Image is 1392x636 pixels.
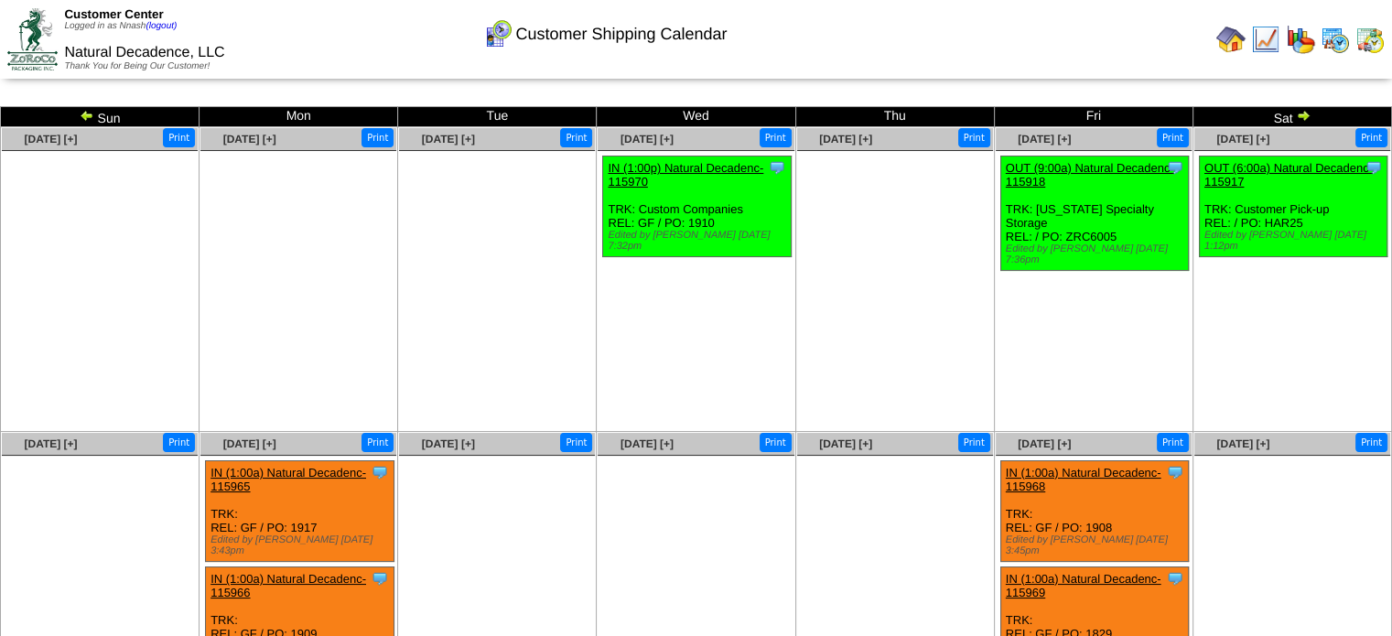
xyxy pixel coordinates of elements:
[1,107,200,127] td: Sun
[1204,161,1373,189] a: OUT (6:00a) Natural Decadenc-115917
[1204,230,1387,252] div: Edited by [PERSON_NAME] [DATE] 1:12pm
[64,61,210,71] span: Thank You for Being Our Customer!
[515,25,727,44] span: Customer Shipping Calendar
[1018,133,1071,146] a: [DATE] [+]
[1006,243,1189,265] div: Edited by [PERSON_NAME] [DATE] 7:36pm
[1216,437,1269,450] a: [DATE] [+]
[24,133,77,146] a: [DATE] [+]
[1199,156,1387,257] div: TRK: Customer Pick-up REL: / PO: HAR25
[200,107,398,127] td: Mon
[760,128,792,147] button: Print
[819,437,872,450] a: [DATE] [+]
[64,21,177,31] span: Logged in as Nnash
[560,128,592,147] button: Print
[1166,158,1184,177] img: Tooltip
[1000,461,1189,562] div: TRK: REL: GF / PO: 1908
[422,437,475,450] a: [DATE] [+]
[1006,466,1161,493] a: IN (1:00a) Natural Decadenc-115968
[1006,534,1189,556] div: Edited by [PERSON_NAME] [DATE] 3:45pm
[398,107,597,127] td: Tue
[620,133,674,146] a: [DATE] [+]
[608,161,763,189] a: IN (1:00p) Natural Decadenc-115970
[1166,463,1184,481] img: Tooltip
[223,437,276,450] a: [DATE] [+]
[146,21,177,31] a: (logout)
[1006,572,1161,599] a: IN (1:00a) Natural Decadenc-115969
[1355,25,1385,54] img: calendarinout.gif
[603,156,792,257] div: TRK: Custom Companies REL: GF / PO: 1910
[163,128,195,147] button: Print
[958,433,990,452] button: Print
[1018,437,1071,450] a: [DATE] [+]
[371,569,389,587] img: Tooltip
[620,437,674,450] a: [DATE] [+]
[1166,569,1184,587] img: Tooltip
[361,433,394,452] button: Print
[1192,107,1391,127] td: Sat
[163,433,195,452] button: Print
[1157,128,1189,147] button: Print
[1251,25,1280,54] img: line_graph.gif
[361,128,394,147] button: Print
[371,463,389,481] img: Tooltip
[994,107,1192,127] td: Fri
[608,230,791,252] div: Edited by [PERSON_NAME] [DATE] 7:32pm
[1355,128,1387,147] button: Print
[1006,161,1174,189] a: OUT (9:00a) Natural Decadenc-115918
[80,108,94,123] img: arrowleft.gif
[958,128,990,147] button: Print
[422,133,475,146] a: [DATE] [+]
[1216,25,1246,54] img: home.gif
[24,437,77,450] a: [DATE] [+]
[210,466,366,493] a: IN (1:00a) Natural Decadenc-115965
[795,107,994,127] td: Thu
[64,45,224,60] span: Natural Decadence, LLC
[560,433,592,452] button: Print
[210,572,366,599] a: IN (1:00a) Natural Decadenc-115966
[1365,158,1383,177] img: Tooltip
[1296,108,1311,123] img: arrowright.gif
[483,19,513,49] img: calendarcustomer.gif
[819,133,872,146] a: [DATE] [+]
[1000,156,1189,271] div: TRK: [US_STATE] Specialty Storage REL: / PO: ZRC6005
[1286,25,1315,54] img: graph.gif
[7,8,58,70] img: ZoRoCo_Logo(Green%26Foil)%20jpg.webp
[760,433,792,452] button: Print
[1321,25,1350,54] img: calendarprod.gif
[768,158,786,177] img: Tooltip
[206,461,394,562] div: TRK: REL: GF / PO: 1917
[1157,433,1189,452] button: Print
[1355,433,1387,452] button: Print
[597,107,795,127] td: Wed
[1216,133,1269,146] a: [DATE] [+]
[210,534,394,556] div: Edited by [PERSON_NAME] [DATE] 3:43pm
[223,133,276,146] a: [DATE] [+]
[64,7,163,21] span: Customer Center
